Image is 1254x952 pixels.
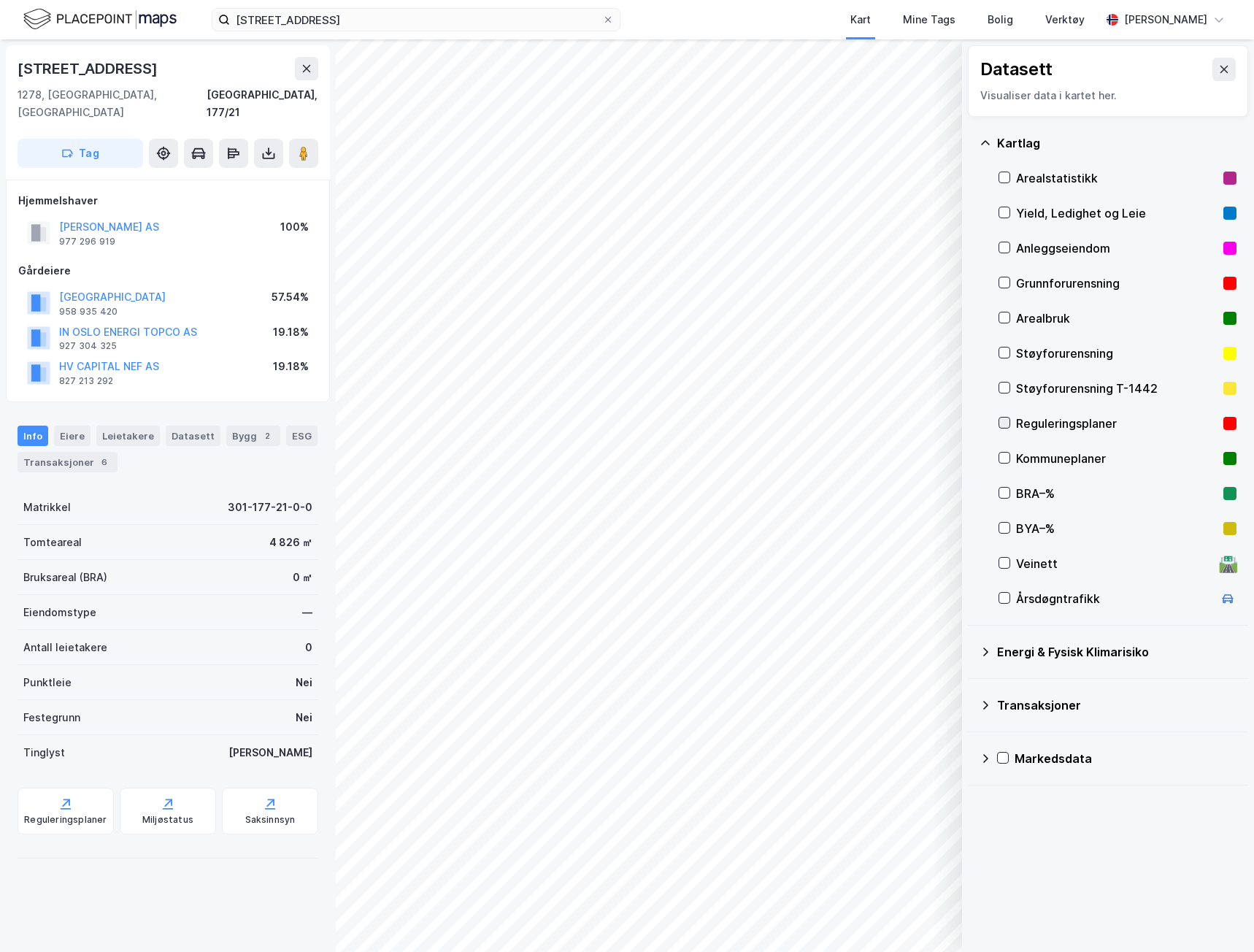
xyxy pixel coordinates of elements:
div: BYA–% [1016,520,1218,537]
div: Kart [850,11,871,28]
div: Miljøstatus [142,814,193,826]
div: 827 213 292 [59,375,113,387]
div: Leietakere [96,426,160,446]
div: Kommuneplaner [1016,450,1218,467]
div: Årsdøgntrafikk [1016,590,1213,607]
div: Støyforurensning T-1442 [1016,380,1218,397]
div: Nei [296,709,312,726]
div: Bygg [226,426,280,446]
div: 4 826 ㎡ [269,534,312,551]
div: 958 935 420 [59,306,118,318]
div: Markedsdata [1015,750,1236,767]
div: Støyforurensning [1016,345,1218,362]
div: 19.18% [273,323,309,341]
div: Yield, Ledighet og Leie [1016,204,1218,222]
div: [PERSON_NAME] [1124,11,1207,28]
div: Kontrollprogram for chat [1181,882,1254,952]
div: Kartlag [997,134,1236,152]
div: 927 304 325 [59,340,117,352]
div: Arealbruk [1016,310,1218,327]
div: [STREET_ADDRESS] [18,57,161,80]
div: 🛣️ [1218,554,1238,573]
div: Visualiser data i kartet her. [980,87,1236,104]
div: Mine Tags [903,11,955,28]
div: 977 296 919 [59,236,115,247]
div: 2 [260,429,274,443]
div: Eiendomstype [23,604,96,621]
div: Energi & Fysisk Klimarisiko [997,643,1236,661]
div: Bolig [988,11,1013,28]
div: Tomteareal [23,534,82,551]
div: Saksinnsyn [245,814,296,826]
div: Tinglyst [23,744,65,761]
div: Transaksjoner [997,696,1236,714]
div: 0 [305,639,312,656]
div: 0 ㎡ [293,569,312,586]
div: 301-177-21-0-0 [228,499,312,516]
div: 19.18% [273,358,309,375]
div: 1278, [GEOGRAPHIC_DATA], [GEOGRAPHIC_DATA] [18,86,207,121]
div: 100% [280,218,309,236]
div: Veinett [1016,555,1213,572]
div: Verktøy [1045,11,1085,28]
div: Nei [296,674,312,691]
div: Anleggseiendom [1016,239,1218,257]
div: Matrikkel [23,499,71,516]
div: Grunnforurensning [1016,275,1218,292]
div: ESG [286,426,318,446]
div: Gårdeiere [18,262,318,280]
img: logo.f888ab2527a4732fd821a326f86c7f29.svg [23,7,177,32]
div: Info [18,426,48,446]
div: BRA–% [1016,485,1218,502]
div: Punktleie [23,674,72,691]
div: [GEOGRAPHIC_DATA], 177/21 [207,86,318,121]
button: Tag [18,139,143,168]
div: [PERSON_NAME] [228,744,312,761]
div: 6 [97,455,112,469]
div: Bruksareal (BRA) [23,569,107,586]
div: Eiere [54,426,91,446]
div: Hjemmelshaver [18,192,318,210]
div: Festegrunn [23,709,80,726]
input: Søk på adresse, matrikkel, gårdeiere, leietakere eller personer [230,9,602,31]
div: 57.54% [272,288,309,306]
div: Reguleringsplaner [1016,415,1218,432]
div: — [302,604,312,621]
iframe: Chat Widget [1181,882,1254,952]
div: Arealstatistikk [1016,169,1218,187]
div: Transaksjoner [18,452,118,472]
div: Antall leietakere [23,639,107,656]
div: Reguleringsplaner [24,814,107,826]
div: Datasett [166,426,220,446]
div: Datasett [980,58,1053,81]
